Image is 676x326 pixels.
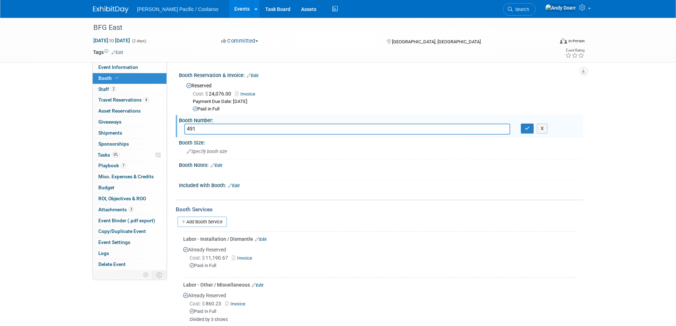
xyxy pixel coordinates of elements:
a: Event Binder (.pdf export) [93,216,167,226]
a: Budget [93,183,167,193]
span: Event Binder (.pdf export) [98,218,155,223]
span: [DATE] [DATE] [93,37,130,44]
div: Booth Reservation & Invoice: [179,70,583,79]
div: Paid in Full [190,262,578,269]
span: Specify booth size [187,149,227,154]
span: Staff [98,86,116,92]
div: Booth Size: [179,137,583,146]
a: Edit [247,73,258,78]
button: Committed [219,37,261,45]
span: Giveaways [98,119,121,125]
div: In-Person [568,38,585,44]
td: Tags [93,49,123,56]
span: Logs [98,250,109,256]
span: Cost: $ [190,301,206,306]
span: Attachments [98,207,134,212]
span: 860.23 [190,301,224,306]
a: Edit [228,183,240,188]
div: Paid in Full [190,308,578,315]
span: Cost: $ [190,255,206,261]
img: Andy Doerr [545,4,576,12]
span: 4 [143,97,149,103]
span: 24,076.00 [193,91,234,97]
div: Booth Notes: [179,160,583,169]
div: Divided by 3 shows [190,317,578,323]
a: Sponsorships [93,139,167,150]
div: Labor - Other / Miscellaneous [183,281,578,288]
div: Booth Services [176,206,583,213]
span: Budget [98,185,114,190]
span: Event Information [98,64,138,70]
a: Copy/Duplicate Event [93,226,167,237]
span: Misc. Expenses & Credits [98,174,154,179]
a: Edit [211,163,222,168]
div: Event Format [512,37,585,48]
span: to [108,38,115,43]
span: [GEOGRAPHIC_DATA], [GEOGRAPHIC_DATA] [392,39,481,44]
a: Event Settings [93,237,167,248]
span: 11,190.67 [190,255,231,261]
span: 0% [112,152,120,157]
a: Staff2 [93,84,167,95]
a: Asset Reservations [93,106,167,116]
a: Booth [93,73,167,84]
a: Tasks0% [93,150,167,161]
span: Playbook [98,163,126,168]
td: Personalize Event Tab Strip [140,270,152,279]
span: (2 days) [131,39,146,43]
a: Invoice [235,91,259,97]
div: Reserved [184,80,578,113]
img: Format-Inperson.png [560,38,567,44]
span: Event Settings [98,239,130,245]
div: BFG East [91,21,543,34]
div: Payment Due Date: [DATE] [193,98,578,105]
td: Toggle Event Tabs [152,270,167,279]
div: Already Reserved [183,243,578,275]
a: Shipments [93,128,167,138]
span: ROI, Objectives & ROO [98,196,146,201]
a: Giveaways [93,117,167,127]
a: Attachments3 [93,205,167,215]
span: Shipments [98,130,122,136]
div: Paid in Full [193,106,578,113]
a: Travel Reservations4 [93,95,167,105]
div: Included with Booth: [179,180,583,189]
a: Search [503,3,536,16]
a: Playbook7 [93,161,167,171]
span: Booth [98,75,120,81]
a: Invoice [225,301,248,306]
span: 3 [129,207,134,212]
i: Booth reservation complete [115,76,119,80]
a: Event Information [93,62,167,73]
span: Cost: $ [193,91,209,97]
button: X [537,124,548,134]
a: Misc. Expenses & Credits [93,172,167,182]
a: Edit [252,283,263,288]
span: 7 [121,163,126,168]
img: ExhibitDay [93,6,129,13]
a: Edit [111,50,123,55]
span: Tasks [98,152,120,158]
span: Asset Reservations [98,108,141,114]
span: 2 [111,86,116,92]
div: Event Rating [565,49,584,52]
span: Search [513,7,529,12]
a: Invoice [232,255,255,261]
a: ROI, Objectives & ROO [93,194,167,204]
div: Labor - Installation / Dismantle [183,235,578,243]
a: Add Booth Service [178,217,227,227]
a: Delete Event [93,259,167,270]
a: Edit [255,237,267,242]
span: Copy/Duplicate Event [98,228,146,234]
span: Travel Reservations [98,97,149,103]
a: Logs [93,248,167,259]
span: Delete Event [98,261,126,267]
span: [PERSON_NAME] Pacific / Coolaroo [137,6,218,12]
div: Booth Number: [179,115,583,124]
span: Sponsorships [98,141,129,147]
